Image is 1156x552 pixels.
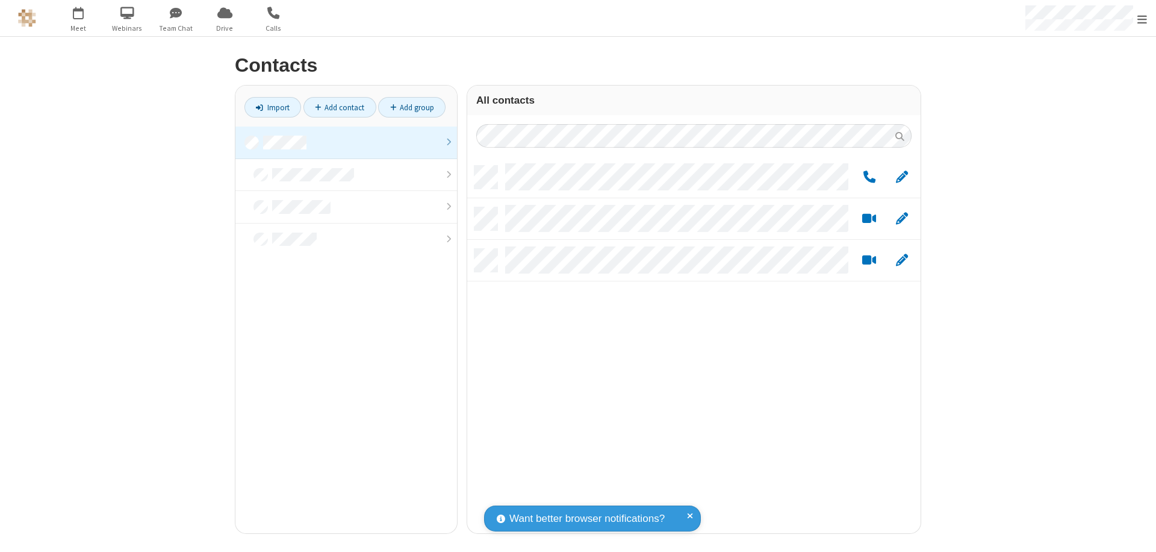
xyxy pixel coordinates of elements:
[890,253,913,268] button: Edit
[467,157,921,533] div: grid
[244,97,301,118] a: Import
[890,212,913,227] button: Edit
[509,511,665,527] span: Want better browser notifications?
[303,97,376,118] a: Add contact
[857,212,881,227] button: Start a video meeting
[251,23,296,34] span: Calls
[857,253,881,268] button: Start a video meeting
[18,9,36,27] img: QA Selenium DO NOT DELETE OR CHANGE
[154,23,199,34] span: Team Chat
[202,23,247,34] span: Drive
[857,170,881,185] button: Call by phone
[235,55,921,76] h2: Contacts
[476,95,912,106] h3: All contacts
[890,170,913,185] button: Edit
[56,23,101,34] span: Meet
[105,23,150,34] span: Webinars
[378,97,446,118] a: Add group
